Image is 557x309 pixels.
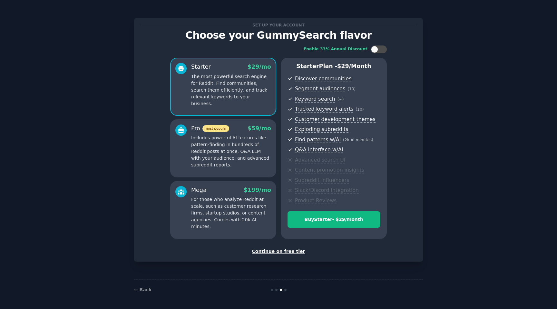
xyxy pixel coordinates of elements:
p: Includes powerful AI features like pattern-finding in hundreds of Reddit posts at once, Q&A LLM w... [191,135,271,168]
div: Enable 33% Annual Discount [304,46,367,52]
span: Q&A interface w/AI [295,146,343,153]
p: For those who analyze Reddit at scale, such as customer research firms, startup studios, or conte... [191,196,271,230]
span: Find patterns w/AI [295,136,341,143]
span: $ 29 /mo [248,64,271,70]
div: Mega [191,186,207,194]
p: The most powerful search engine for Reddit. Find communities, search them efficiently, and track ... [191,73,271,107]
div: Starter [191,63,211,71]
div: Buy Starter - $ 29 /month [288,216,380,223]
span: $ 199 /mo [244,187,271,193]
span: Exploding subreddits [295,126,348,133]
span: Customer development themes [295,116,376,123]
p: Choose your GummySearch flavor [141,30,416,41]
span: Product Reviews [295,197,337,204]
span: Keyword search [295,96,335,103]
p: Starter Plan - [288,62,380,70]
div: Pro [191,125,229,133]
span: Subreddit influencers [295,177,349,184]
span: Segment audiences [295,85,345,92]
button: BuyStarter- $29/month [288,211,380,228]
span: Advanced search UI [295,157,345,164]
span: ( 10 ) [356,107,364,112]
a: ← Back [134,287,151,292]
span: ( ∞ ) [337,97,344,102]
span: Slack/Discord integration [295,187,359,194]
span: most popular [202,125,230,132]
span: Set up your account [251,22,306,28]
span: $ 29 /month [337,63,371,69]
span: ( 2k AI minutes ) [343,138,373,142]
div: Continue on free tier [141,248,416,255]
span: $ 59 /mo [248,125,271,132]
span: Tracked keyword alerts [295,106,353,113]
span: Discover communities [295,75,351,82]
span: Content promotion insights [295,167,364,174]
span: ( 10 ) [347,87,356,91]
